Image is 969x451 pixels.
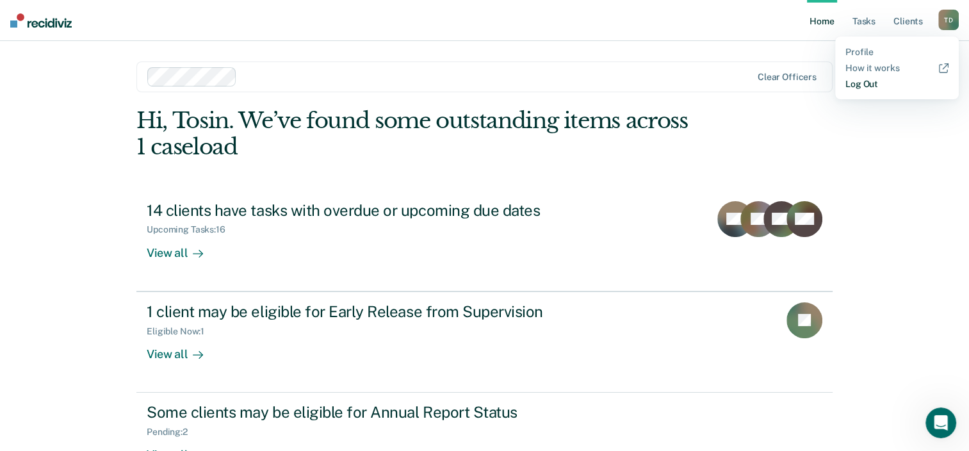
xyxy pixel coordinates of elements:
iframe: Intercom live chat [925,407,956,438]
a: 14 clients have tasks with overdue or upcoming due datesUpcoming Tasks:16View all [136,191,833,291]
a: 1 client may be eligible for Early Release from SupervisionEligible Now:1View all [136,291,833,393]
div: View all [147,235,218,260]
a: How it works [845,63,949,74]
div: Upcoming Tasks : 16 [147,224,236,235]
img: Recidiviz [10,13,72,28]
a: Log Out [845,79,949,90]
a: Profile [845,47,949,58]
div: T D [938,10,959,30]
div: Clear officers [758,72,817,83]
div: 14 clients have tasks with overdue or upcoming due dates [147,201,596,220]
div: Eligible Now : 1 [147,326,215,337]
button: TD [938,10,959,30]
div: Pending : 2 [147,427,198,438]
div: Some clients may be eligible for Annual Report Status [147,403,596,422]
div: 1 client may be eligible for Early Release from Supervision [147,302,596,321]
div: View all [147,336,218,361]
div: Hi, Tosin. We’ve found some outstanding items across 1 caseload [136,108,693,160]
